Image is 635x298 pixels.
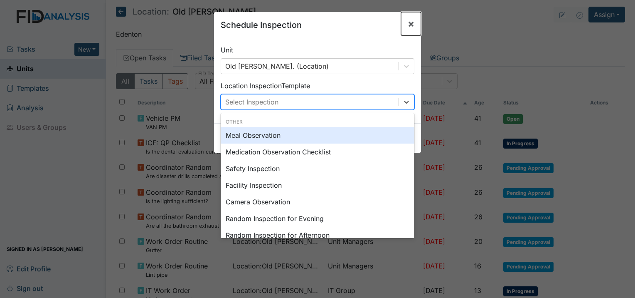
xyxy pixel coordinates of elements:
[408,17,414,30] span: ×
[221,160,414,177] div: Safety Inspection
[225,97,278,107] div: Select Inspection
[221,144,414,160] div: Medication Observation Checklist
[221,81,310,91] label: Location Inspection Template
[221,210,414,227] div: Random Inspection for Evening
[221,227,414,243] div: Random Inspection for Afternoon
[225,61,329,71] div: Old [PERSON_NAME]. (Location)
[221,127,414,144] div: Meal Observation
[221,19,302,31] h5: Schedule Inspection
[221,45,233,55] label: Unit
[401,12,421,35] button: Close
[221,118,414,126] div: Other
[221,177,414,194] div: Facility Inspection
[221,194,414,210] div: Camera Observation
